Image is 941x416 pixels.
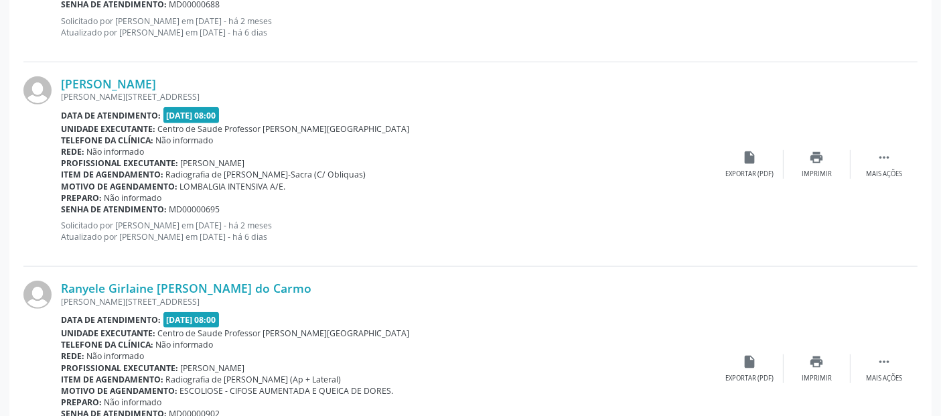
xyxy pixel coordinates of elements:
[61,220,717,242] p: Solicitado por [PERSON_NAME] em [DATE] - há 2 meses Atualizado por [PERSON_NAME] em [DATE] - há 6...
[181,362,245,374] span: [PERSON_NAME]
[866,374,902,383] div: Mais ações
[61,169,163,180] b: Item de agendamento:
[180,181,286,192] span: LOMBALGIA INTENSIVA A/E.
[810,354,824,369] i: print
[166,169,366,180] span: Radiografia de [PERSON_NAME]-Sacra (C/ Obliquas)
[61,192,102,204] b: Preparo:
[61,362,178,374] b: Profissional executante:
[726,169,774,179] div: Exportar (PDF)
[61,281,311,295] a: Ranyele Girlaine [PERSON_NAME] do Carmo
[726,374,774,383] div: Exportar (PDF)
[180,385,394,397] span: ESCOLIOSE - CIFOSE AUMENTADA E QUEICA DE DORES.
[156,135,214,146] span: Não informado
[743,354,757,369] i: insert_drive_file
[802,169,832,179] div: Imprimir
[61,135,153,146] b: Telefone da clínica:
[163,312,220,328] span: [DATE] 08:00
[61,328,155,339] b: Unidade executante:
[23,76,52,105] img: img
[61,296,717,307] div: [PERSON_NAME][STREET_ADDRESS]
[877,150,891,165] i: 
[61,15,717,38] p: Solicitado por [PERSON_NAME] em [DATE] - há 2 meses Atualizado por [PERSON_NAME] em [DATE] - há 6...
[866,169,902,179] div: Mais ações
[104,397,162,408] span: Não informado
[877,354,891,369] i: 
[104,192,162,204] span: Não informado
[61,374,163,385] b: Item de agendamento:
[23,281,52,309] img: img
[61,339,153,350] b: Telefone da clínica:
[87,146,145,157] span: Não informado
[169,204,220,215] span: MD00000695
[158,123,410,135] span: Centro de Saude Professor [PERSON_NAME][GEOGRAPHIC_DATA]
[87,350,145,362] span: Não informado
[61,350,84,362] b: Rede:
[156,339,214,350] span: Não informado
[61,123,155,135] b: Unidade executante:
[158,328,410,339] span: Centro de Saude Professor [PERSON_NAME][GEOGRAPHIC_DATA]
[166,374,342,385] span: Radiografia de [PERSON_NAME] (Ap + Lateral)
[61,76,156,91] a: [PERSON_NAME]
[61,91,717,102] div: [PERSON_NAME][STREET_ADDRESS]
[163,107,220,123] span: [DATE] 08:00
[61,181,177,192] b: Motivo de agendamento:
[61,314,161,326] b: Data de atendimento:
[61,110,161,121] b: Data de atendimento:
[61,397,102,408] b: Preparo:
[61,157,178,169] b: Profissional executante:
[181,157,245,169] span: [PERSON_NAME]
[802,374,832,383] div: Imprimir
[61,385,177,397] b: Motivo de agendamento:
[743,150,757,165] i: insert_drive_file
[810,150,824,165] i: print
[61,146,84,157] b: Rede:
[61,204,167,215] b: Senha de atendimento:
